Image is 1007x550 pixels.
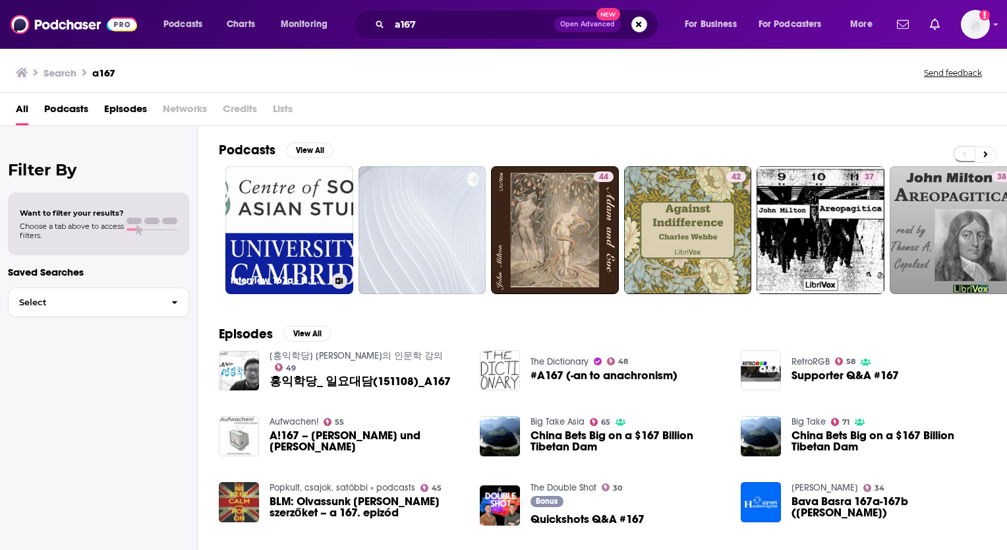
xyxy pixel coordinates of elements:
a: A!167 – Krieg und Frieden [270,430,464,452]
span: 44 [599,171,608,184]
a: All [16,98,28,125]
button: open menu [154,14,219,35]
span: Open Advanced [560,21,615,28]
span: 30 [613,485,622,491]
span: Bonus [536,497,558,505]
span: 58 [846,359,855,365]
a: Podcasts [44,98,88,125]
a: Show notifications dropdown [892,13,914,36]
span: Podcasts [163,15,202,34]
a: #A167 (-an to anachronism) [531,370,677,381]
a: Aufwachen! [270,416,318,427]
a: 71 [831,418,850,426]
a: 44 [491,166,619,294]
img: China Bets Big on a $167 Billion Tibetan Dam [741,416,781,456]
h3: Interview 167a - N.T. [GEOGRAPHIC_DATA] (part 1 of 2) [231,275,326,286]
span: 42 [732,171,741,184]
a: Quickshots Q&A #167 [531,514,645,525]
a: 58 [835,357,856,365]
span: Credits [223,98,257,125]
a: 65 [590,418,611,426]
a: China Bets Big on a $167 Billion Tibetan Dam [531,430,725,452]
button: Send feedback [920,67,986,78]
span: Choose a tab above to access filters. [20,222,124,240]
button: View All [286,142,333,158]
a: Hashevaynu Shiurim [791,482,858,493]
a: BLM: Olvassunk fekete szerzőket – a 167. epizód [270,496,464,518]
h2: Episodes [219,326,273,342]
a: Supporter Q&A #167 [791,370,899,381]
button: open menu [841,14,889,35]
p: Saved Searches [8,266,189,278]
span: Logged in as ShoutComms [961,10,990,39]
span: For Podcasters [759,15,822,34]
span: 65 [601,419,610,425]
svg: Add a profile image [979,10,990,20]
a: 45 [420,484,442,492]
button: open menu [272,14,345,35]
a: EpisodesView All [219,326,331,342]
a: Supporter Q&A #167 [741,350,781,390]
a: 44 [594,171,614,182]
a: Interview 167a - N.T. [GEOGRAPHIC_DATA] (part 1 of 2) [225,166,353,294]
span: BLM: Olvassunk [PERSON_NAME] szerzőket – a 167. epizód [270,496,464,518]
a: 34 [863,484,885,492]
a: RetroRGB [791,356,830,367]
img: Bava Basra 167a-167b (Daf Yomi) [741,482,781,522]
span: Select [9,298,161,307]
a: China Bets Big on a $167 Billion Tibetan Dam [791,430,986,452]
span: 71 [842,419,849,425]
span: 37 [865,171,874,184]
a: Big Take Asia [531,416,585,427]
a: 30 [602,483,623,491]
span: For Business [685,15,737,34]
span: Lists [273,98,293,125]
button: Show profile menu [961,10,990,39]
a: 37 [859,171,879,182]
h2: Podcasts [219,142,275,158]
span: Want to filter your results? [20,208,124,218]
a: 48 [607,357,629,365]
span: 49 [286,365,296,371]
span: 45 [432,485,442,491]
a: 55 [324,418,345,426]
a: Episodes [104,98,147,125]
a: The Dictionary [531,356,589,367]
img: BLM: Olvassunk fekete szerzőket – a 167. epizód [219,482,259,522]
span: Charts [227,15,255,34]
span: Monitoring [281,15,328,34]
a: 49 [275,363,297,371]
a: Bava Basra 167a-167b (Daf Yomi) [791,496,986,518]
a: 42 [624,166,752,294]
img: User Profile [961,10,990,39]
h3: a167 [92,67,115,79]
a: Popkult, csajok, satöbbi » podcasts [270,482,415,493]
span: Bava Basra 167a-167b ([PERSON_NAME]) [791,496,986,518]
input: Search podcasts, credits, & more... [389,14,554,35]
img: Podchaser - Follow, Share and Rate Podcasts [11,12,137,37]
div: Search podcasts, credits, & more... [366,9,671,40]
img: 홍익학당_ 일요대담(151108)_A167 [219,351,259,391]
img: Quickshots Q&A #167 [480,485,520,526]
button: Select [8,288,189,317]
span: 38 [997,171,1006,184]
img: China Bets Big on a $167 Billion Tibetan Dam [480,416,520,456]
button: Open AdvancedNew [554,16,621,32]
span: 55 [335,419,344,425]
img: A!167 – Krieg und Frieden [219,416,259,456]
h3: Search [43,67,76,79]
button: open menu [750,14,841,35]
a: 홍익학당_ 일요대담(151108)_A167 [270,376,451,387]
a: The Double Shot [531,482,596,493]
